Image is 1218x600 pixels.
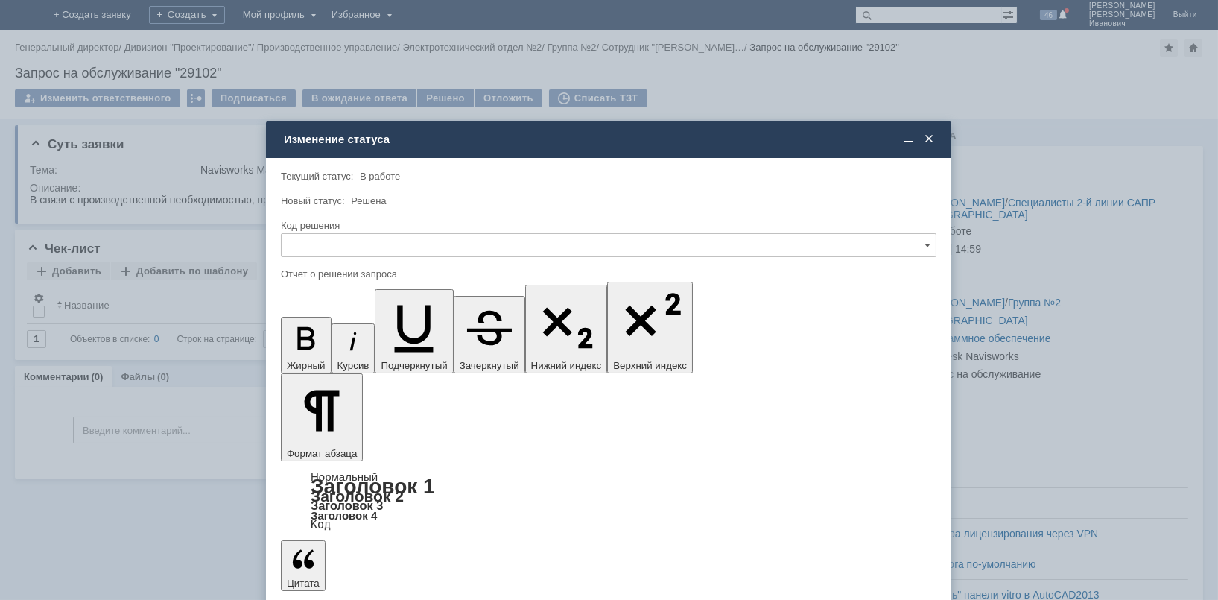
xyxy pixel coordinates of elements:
[311,509,377,522] a: Заголовок 4
[287,360,326,371] span: Жирный
[351,195,386,206] span: Решена
[281,317,332,373] button: Жирный
[311,499,383,512] a: Заголовок 3
[311,475,435,498] a: Заголовок 1
[311,518,331,531] a: Код
[360,171,400,182] span: В работе
[922,133,936,146] span: Закрыть
[281,540,326,591] button: Цитата
[287,448,357,459] span: Формат абзаца
[454,296,525,373] button: Зачеркнутый
[284,133,936,146] div: Изменение статуса
[281,171,353,182] label: Текущий статус:
[281,269,933,279] div: Отчет о решении запроса
[281,221,933,230] div: Код решения
[281,195,345,206] label: Новый статус:
[525,285,608,373] button: Нижний индекс
[381,360,447,371] span: Подчеркнутый
[281,472,936,530] div: Формат абзаца
[607,282,693,373] button: Верхний индекс
[332,323,375,373] button: Курсив
[531,360,602,371] span: Нижний индекс
[460,360,519,371] span: Зачеркнутый
[311,470,378,483] a: Нормальный
[901,133,916,146] span: Свернуть (Ctrl + M)
[337,360,369,371] span: Курсив
[281,373,363,461] button: Формат абзаца
[375,289,453,373] button: Подчеркнутый
[311,487,404,505] a: Заголовок 2
[287,578,320,589] span: Цитата
[613,360,687,371] span: Верхний индекс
